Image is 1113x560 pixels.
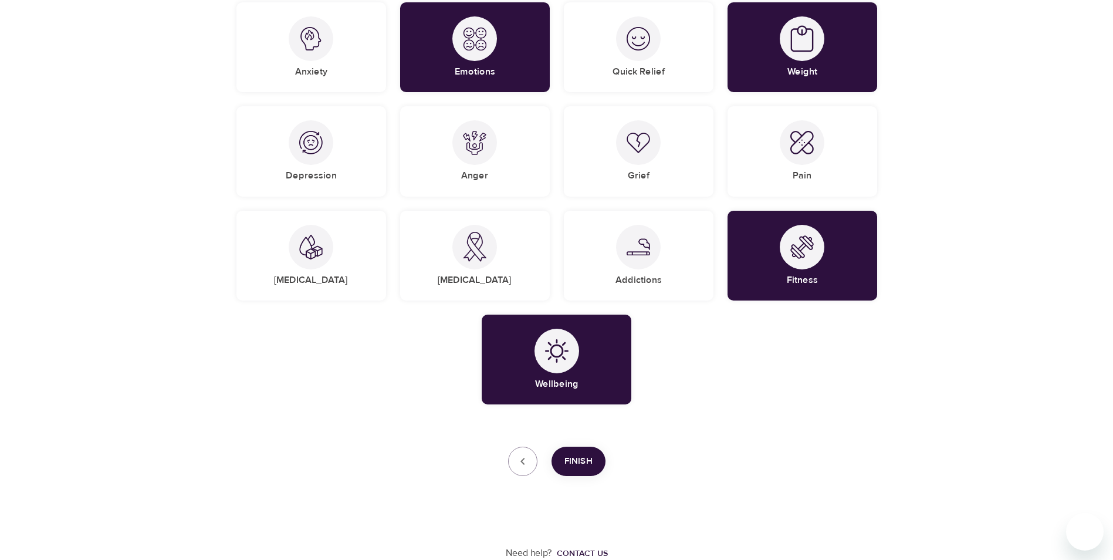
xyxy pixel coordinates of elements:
img: Cancer [463,232,486,262]
h5: Anger [461,170,488,182]
div: DepressionDepression [236,106,386,196]
img: Anger [463,131,486,155]
a: Contact us [552,548,608,559]
h5: Fitness [787,274,818,286]
div: WellbeingWellbeing [482,315,631,404]
img: Emotions [463,27,486,50]
h5: Quick Relief [613,66,665,78]
div: WeightWeight [728,2,877,92]
h5: Wellbeing [535,378,579,390]
img: Quick Relief [627,27,650,50]
h5: Emotions [455,66,495,78]
img: Pain [790,131,814,154]
div: FitnessFitness [728,211,877,301]
h5: Anxiety [295,66,327,78]
h5: [MEDICAL_DATA] [438,274,512,286]
h5: Pain [793,170,811,182]
h5: Grief [628,170,649,182]
img: Grief [627,132,650,153]
img: Depression [299,131,323,154]
div: PainPain [728,106,877,196]
div: GriefGrief [564,106,713,196]
iframe: Button to launch messaging window [1066,513,1104,551]
img: Fitness [790,235,814,259]
div: AddictionsAddictions [564,211,713,301]
div: EmotionsEmotions [400,2,550,92]
div: Contact us [557,548,608,559]
div: AnxietyAnxiety [236,2,386,92]
h5: Weight [787,66,817,78]
h5: [MEDICAL_DATA] [274,274,348,286]
div: Diabetes[MEDICAL_DATA] [236,211,386,301]
p: Need help? [506,546,552,560]
h5: Depression [286,170,337,182]
h5: Addictions [615,274,662,286]
img: Weight [790,25,814,53]
img: Anxiety [299,27,323,50]
img: Addictions [627,238,650,255]
div: Cancer[MEDICAL_DATA] [400,211,550,301]
div: AngerAnger [400,106,550,196]
div: Quick ReliefQuick Relief [564,2,713,92]
span: Finish [564,454,593,469]
img: Diabetes [299,234,323,259]
img: Wellbeing [545,339,569,363]
button: Finish [552,447,605,476]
